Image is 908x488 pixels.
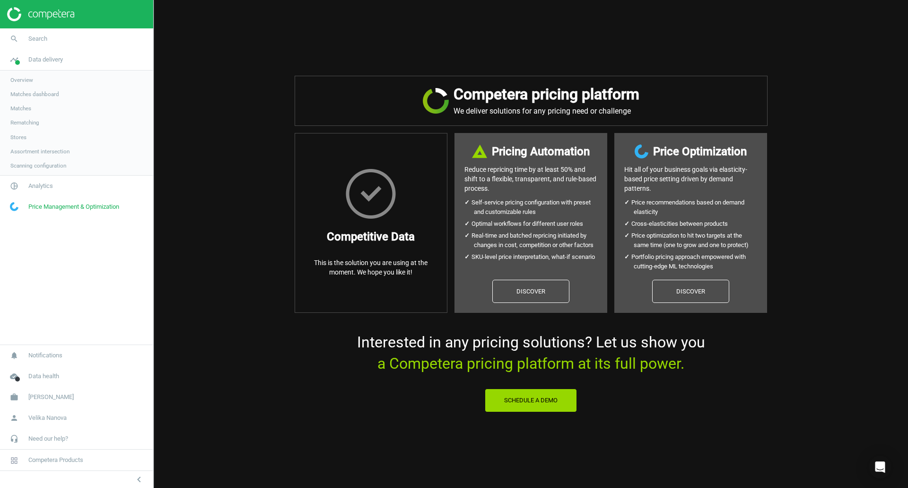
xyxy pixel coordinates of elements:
span: [PERSON_NAME] [28,393,74,401]
span: Data delivery [28,55,63,64]
span: Search [28,35,47,43]
li: Cross-elasticities between products [634,219,757,229]
span: Rematching [10,119,39,126]
h3: Pricing Automation [492,143,590,160]
i: headset_mic [5,430,23,448]
span: Matches [10,105,31,112]
span: Analytics [28,182,53,190]
h3: Price Optimization [653,143,747,160]
i: timeline [5,51,23,69]
p: Hit all of your business goals via elasticity- based price setting driven by demand patterns. [624,165,757,193]
li: Portfolio pricing approach empowered with cutting-edge ML technologies [634,252,757,271]
i: cloud_done [5,367,23,385]
span: a Competera pricing platform at its full power. [377,355,684,373]
div: Open Intercom Messenger [869,456,891,479]
span: Matches dashboard [10,90,59,98]
i: work [5,388,23,406]
img: wGWNvw8QSZomAAAAABJRU5ErkJggg== [10,202,18,211]
li: Price recommendations based on demand elasticity [634,198,757,217]
a: Discover [492,280,569,303]
img: JRVR7TKHubxRX4WiWFsHXLVQu3oYgKr0EdU6k5jjvBYYAAAAAElFTkSuQmCC [423,88,449,114]
li: Price optimization to hit two targets at the same time (one to grow and one to protect) [634,231,757,250]
span: Assortment intersection [10,148,70,155]
span: Price Management & Optimization [28,203,119,211]
li: Self-service pricing configuration with preset and customizable rules [474,198,597,217]
li: Real-time and batched repricing initiated by changes in cost, competition or other factors [474,231,597,250]
p: Reduce repricing time by at least 50% and shift to a flexible, transparent, and rule-based process. [464,165,597,193]
i: notifications [5,346,23,364]
img: HxscrLsMTvcLXxPnqlhRQhRi+upeiQYiT7g7j1jdpu6T9n6zgWWHzG7gAAAABJRU5ErkJggg== [346,169,396,219]
h2: Competera pricing platform [454,86,639,103]
span: Competera Products [28,456,83,464]
button: chevron_left [127,473,151,486]
i: search [5,30,23,48]
img: DI+PfHAOTJwAAAAASUVORK5CYII= [472,144,487,158]
span: Scanning configuration [10,162,66,169]
h3: Competitive Data [327,228,415,245]
button: Schedule a Demo [485,389,577,412]
i: chevron_left [133,474,145,485]
i: pie_chart_outlined [5,177,23,195]
span: Velika Nanova [28,414,67,422]
p: This is the solution you are using at the moment. We hope you like it! [305,258,437,277]
img: wGWNvw8QSZomAAAAABJRU5ErkJggg== [635,144,648,159]
p: Interested in any pricing solutions? Let us show you [295,332,768,374]
a: Discover [652,280,729,303]
span: Overview [10,76,33,84]
i: person [5,409,23,427]
span: Stores [10,133,26,141]
span: Need our help? [28,435,68,443]
li: SKU-level price interpretation, what-if scenario [474,252,597,262]
span: Data health [28,372,59,381]
img: ajHJNr6hYgQAAAAASUVORK5CYII= [7,7,74,21]
span: Notifications [28,351,62,360]
p: We deliver solutions for any pricing need or challenge [454,106,639,116]
li: Optimal workflows for different user roles [474,219,597,229]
